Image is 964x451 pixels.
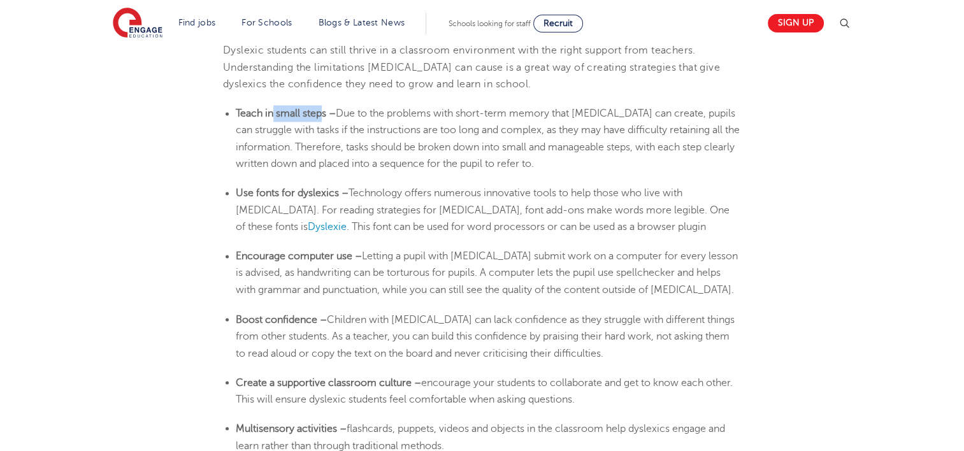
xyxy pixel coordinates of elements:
b: Boost confidence – [236,313,327,325]
b: – [355,250,362,262]
a: Recruit [533,15,583,32]
a: Dyslexie [308,221,347,233]
a: Sign up [768,14,824,32]
b: Multisensory activities – [236,422,347,434]
b: Encourage computer use [236,250,352,262]
span: Technology offers numerous innovative tools to help those who live with [MEDICAL_DATA]. For readi... [236,187,730,233]
span: flashcards, puppets, videos and objects in the classroom help dyslexics engage and learn rather t... [236,422,725,450]
span: Recruit [543,18,573,28]
span: . This font can be used for word processors or can be used as a browser plugin [347,221,706,233]
b: Teach in small steps – [236,108,336,119]
span: Letting a pupil with [MEDICAL_DATA] submit work on a computer for every lesson is advised, as han... [236,250,738,296]
b: Create a supportive classroom culture – [236,376,421,388]
span: Dyslexic students can still thrive in a classroom environment with the right support from teacher... [223,45,720,90]
img: Engage Education [113,8,162,39]
b: Use fonts for dyslexics – [236,187,349,199]
span: Children with [MEDICAL_DATA] can lack confidence as they struggle with different things from othe... [236,313,735,359]
span: encourage your students to collaborate and get to know each other. This will ensure dyslexic stud... [236,376,733,404]
span: Due to the problems with short-term memory that [MEDICAL_DATA] can create, pupils can struggle wi... [236,108,740,169]
span: Schools looking for staff [449,19,531,28]
a: Blogs & Latest News [319,18,405,27]
a: Find jobs [178,18,216,27]
a: For Schools [241,18,292,27]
